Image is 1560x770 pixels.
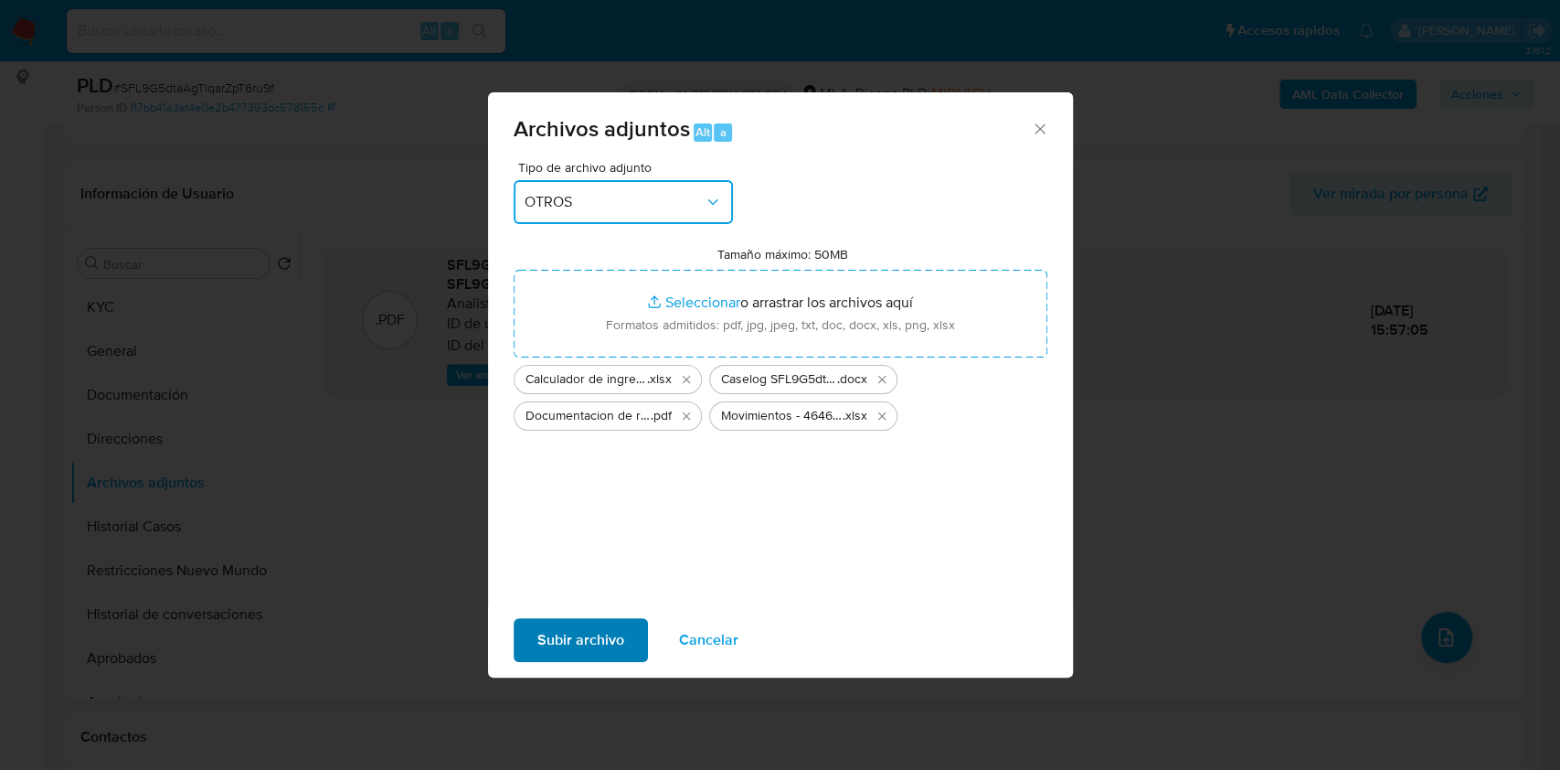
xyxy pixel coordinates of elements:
[721,407,843,425] span: Movimientos - 46461556
[721,370,837,389] span: Caselog SFL9G5dtaAgTlqarZpT6ru9f_2025_08_18_20_17_05
[647,370,672,389] span: .xlsx
[837,370,867,389] span: .docx
[695,123,710,141] span: Alt
[651,407,672,425] span: .pdf
[525,407,651,425] span: Documentacion de respaldo
[514,358,1047,431] ul: Archivos seleccionados
[720,123,727,141] span: a
[525,370,647,389] span: Calculador de ingresos
[871,405,893,427] button: Eliminar Movimientos - 46461556.xlsx
[525,193,704,211] span: OTROS
[514,618,648,662] button: Subir archivo
[518,161,738,174] span: Tipo de archivo adjunto
[537,620,624,660] span: Subir archivo
[843,407,867,425] span: .xlsx
[679,620,738,660] span: Cancelar
[675,369,697,390] button: Eliminar Calculador de ingresos.xlsx
[717,246,848,262] label: Tamaño máximo: 50MB
[675,405,697,427] button: Eliminar Documentacion de respaldo.pdf
[514,112,690,144] span: Archivos adjuntos
[871,369,893,390] button: Eliminar Caselog SFL9G5dtaAgTlqarZpT6ru9f_2025_08_18_20_17_05.docx
[514,180,733,224] button: OTROS
[655,618,762,662] button: Cancelar
[1031,120,1047,136] button: Cerrar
